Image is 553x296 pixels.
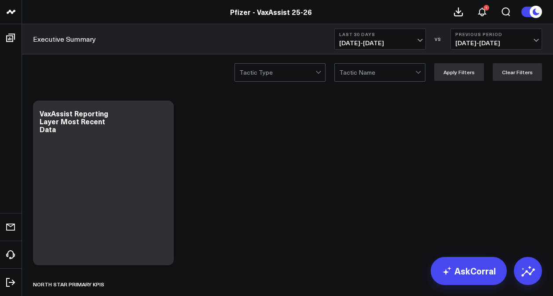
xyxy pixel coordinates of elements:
div: VaxAssist Reporting Layer Most Recent Data [40,108,108,134]
a: Executive Summary [33,34,96,44]
span: [DATE] - [DATE] [455,40,537,47]
a: AskCorral [431,257,507,285]
button: Apply Filters [434,63,484,81]
div: North Star Primary KPIs [33,274,104,294]
div: 1 [483,5,489,11]
button: Clear Filters [493,63,542,81]
button: Previous Period[DATE]-[DATE] [450,29,542,50]
span: [DATE] - [DATE] [339,40,421,47]
div: VS [430,36,446,42]
a: Pfizer - VaxAssist 25-26 [230,7,312,17]
button: Last 30 Days[DATE]-[DATE] [334,29,426,50]
b: Previous Period [455,32,537,37]
b: Last 30 Days [339,32,421,37]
